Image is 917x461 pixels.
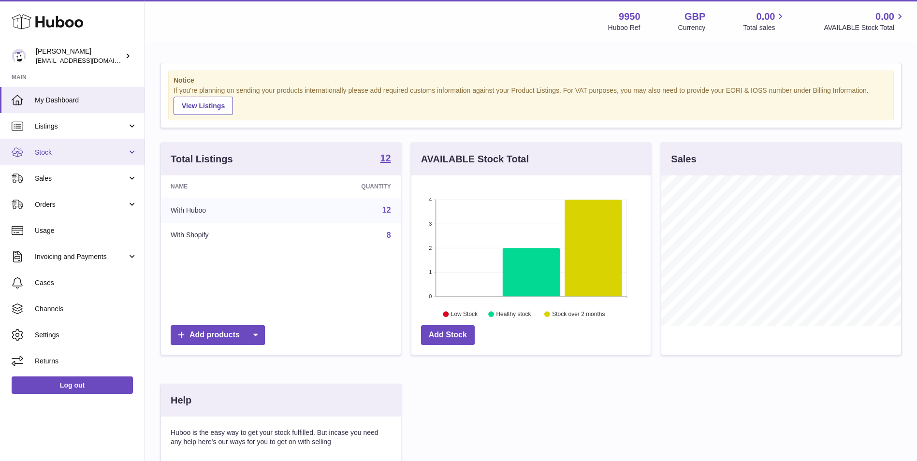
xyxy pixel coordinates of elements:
span: My Dashboard [35,96,137,105]
h3: Help [171,394,191,407]
a: Add Stock [421,325,475,345]
span: Settings [35,331,137,340]
div: Huboo Ref [608,23,640,32]
a: 12 [382,206,391,214]
strong: Notice [174,76,888,85]
text: 3 [429,221,432,227]
span: 0.00 [757,10,775,23]
a: 0.00 Total sales [743,10,786,32]
span: Total sales [743,23,786,32]
span: Channels [35,304,137,314]
a: 8 [387,231,391,239]
a: 12 [380,153,391,165]
img: internalAdmin-9950@internal.huboo.com [12,49,26,63]
p: Huboo is the easy way to get your stock fulfilled. But incase you need any help here's our ways f... [171,428,391,447]
h3: AVAILABLE Stock Total [421,153,529,166]
th: Name [161,175,290,198]
span: Usage [35,226,137,235]
span: Stock [35,148,127,157]
span: Invoicing and Payments [35,252,127,261]
span: Listings [35,122,127,131]
a: Add products [171,325,265,345]
span: Orders [35,200,127,209]
span: [EMAIL_ADDRESS][DOMAIN_NAME] [36,57,142,64]
a: 0.00 AVAILABLE Stock Total [824,10,905,32]
text: 0 [429,293,432,299]
strong: 9950 [619,10,640,23]
span: AVAILABLE Stock Total [824,23,905,32]
div: Currency [678,23,706,32]
span: Sales [35,174,127,183]
strong: 12 [380,153,391,163]
span: Cases [35,278,137,288]
text: Stock over 2 months [552,311,605,317]
strong: GBP [684,10,705,23]
text: 4 [429,197,432,202]
text: Healthy stock [496,311,531,317]
td: With Shopify [161,223,290,248]
text: 2 [429,245,432,251]
div: If you're planning on sending your products internationally please add required customs informati... [174,86,888,115]
th: Quantity [290,175,400,198]
text: Low Stock [451,311,478,317]
a: View Listings [174,97,233,115]
h3: Total Listings [171,153,233,166]
td: With Huboo [161,198,290,223]
div: [PERSON_NAME] [36,47,123,65]
h3: Sales [671,153,696,166]
a: Log out [12,376,133,394]
text: 1 [429,269,432,275]
span: 0.00 [875,10,894,23]
span: Returns [35,357,137,366]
